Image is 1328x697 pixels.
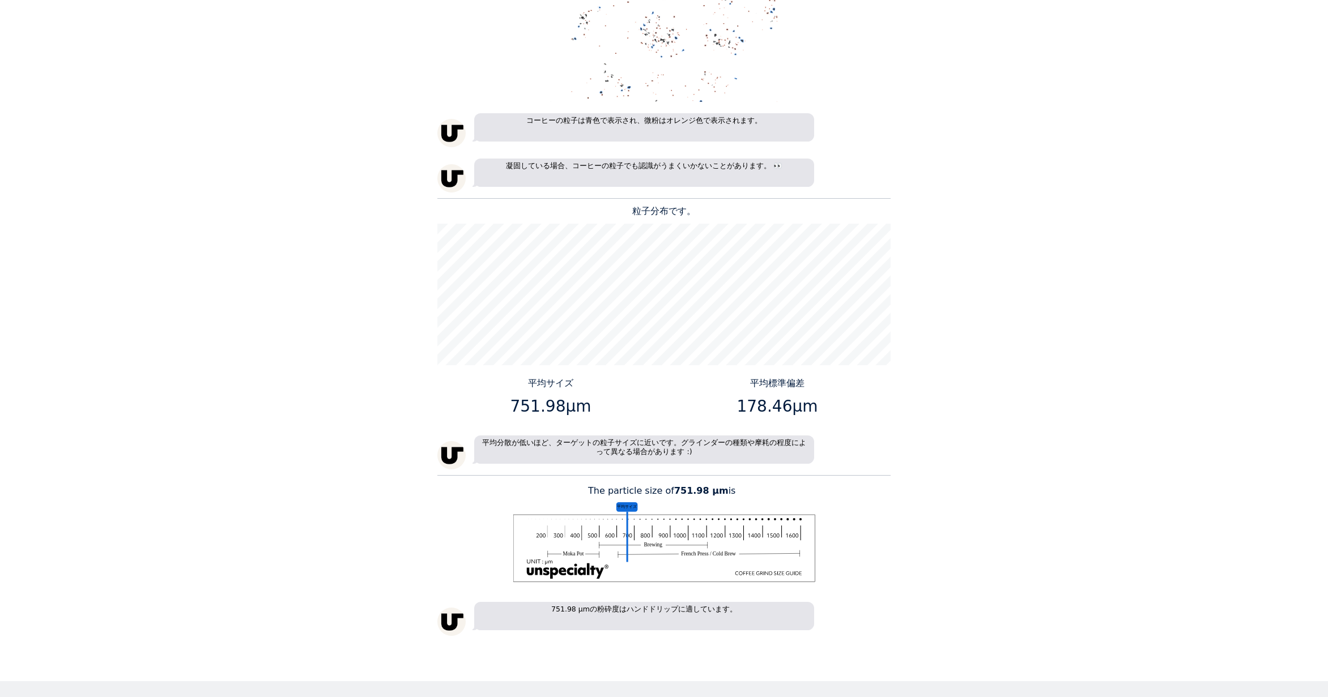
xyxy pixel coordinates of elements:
p: 751.98 µmの粉砕度はハンドドリップに適しています。 [474,602,814,630]
p: 平均サイズ [442,377,660,390]
p: 凝固している場合、コーヒーの粒子でも認識がうまくいかないことがあります。 👀 [474,159,814,187]
tspan: 平均サイズ [617,504,637,509]
p: The particle size of is [437,484,891,498]
img: unspecialty-logo [437,119,466,147]
img: unspecialty-logo [437,164,466,193]
p: コーヒーの粒子は青色で表示され、微粉はオレンジ色で表示されます。 [474,113,814,142]
p: 751.98μm [442,395,660,418]
img: unspecialty-logo [437,608,466,636]
p: 平均標準偏差 [669,377,887,390]
p: 178.46μm [669,395,887,418]
img: unspecialty-logo [437,441,466,469]
p: 平均分散が低いほど、ターゲットの粒子サイズに近いです。グラインダーの種類や摩耗の程度によって異なる場合があります :) [474,435,814,464]
p: 粒子分布です。 [437,204,891,218]
b: 751.98 μm [674,485,729,496]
